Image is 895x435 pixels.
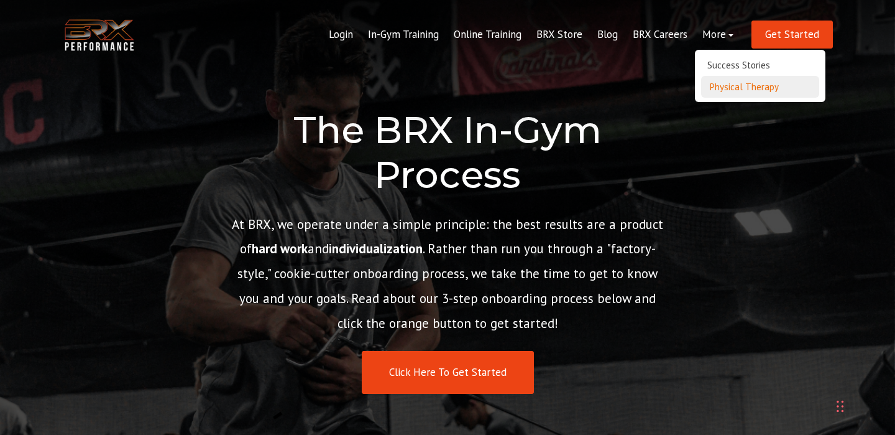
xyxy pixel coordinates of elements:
[625,20,695,50] a: BRX Careers
[321,20,741,50] div: Navigation Menu
[360,20,446,50] a: In-Gym Training
[712,301,895,435] iframe: Chat Widget
[252,240,308,257] strong: hard work
[701,76,819,98] a: Physical Therapy
[529,20,590,50] a: BRX Store
[362,351,534,394] a: Click Here To Get Started
[321,20,360,50] a: Login
[293,107,602,197] span: The BRX In-Gym Process
[590,20,625,50] a: Blog
[837,388,844,425] div: Drag
[701,54,819,76] a: Success Stories
[329,240,423,257] strong: individualization
[62,16,137,54] img: BRX Transparent Logo-2
[695,20,741,50] a: More
[751,21,833,49] a: Get Started
[446,20,529,50] a: Online Training
[232,216,663,332] span: At BRX, we operate under a simple principle: the best results are a product of and . Rather than ...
